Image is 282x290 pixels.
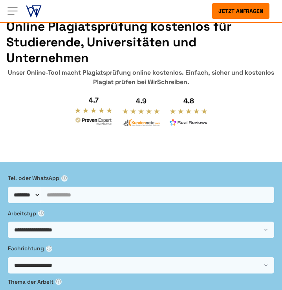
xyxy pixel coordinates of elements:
[55,279,62,285] span: ⓘ
[46,246,52,252] span: ⓘ
[170,118,207,126] img: realreviews
[6,18,276,66] h1: Online Plagiatsprüfung kostenlos für Studierende, Universitäten und Unternehmen
[26,3,42,19] img: ghostwriter-österreich
[75,117,112,127] img: provenexpert
[8,277,274,286] label: Thema der Arbeit
[75,107,113,114] img: stars
[61,175,68,182] span: ⓘ
[38,210,44,217] span: ⓘ
[122,108,160,114] img: stars
[8,209,274,218] label: Arbeitstyp
[122,118,160,126] img: kundennote
[212,3,269,19] button: Jetzt anfragen
[122,96,160,106] div: 4.9
[6,68,276,87] div: Unser Online-Tool macht Plagiatsprüfung online kostenlos. Einfach, sicher und kostenlos Plagiat p...
[8,244,274,253] label: Fachrichtung
[8,174,274,182] label: Tel. oder WhatsApp
[75,95,113,105] div: 4.7
[170,108,208,114] img: stars
[170,96,208,106] div: 4.8
[6,5,19,17] img: Menu open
